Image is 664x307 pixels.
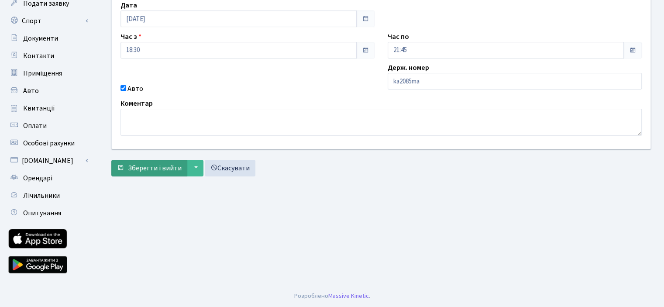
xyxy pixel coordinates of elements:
[205,160,255,176] a: Скасувати
[4,65,92,82] a: Приміщення
[4,135,92,152] a: Особові рахунки
[4,82,92,100] a: Авто
[23,173,52,183] span: Орендарі
[120,98,153,109] label: Коментар
[23,51,54,61] span: Контакти
[4,12,92,30] a: Спорт
[120,31,141,42] label: Час з
[128,163,182,173] span: Зберегти і вийти
[328,291,369,300] a: Massive Kinetic
[4,100,92,117] a: Квитанції
[4,187,92,204] a: Лічильники
[23,34,58,43] span: Документи
[23,69,62,78] span: Приміщення
[23,103,55,113] span: Квитанції
[388,31,409,42] label: Час по
[23,121,47,131] span: Оплати
[4,47,92,65] a: Контакти
[388,73,642,90] input: AA0001AA
[23,191,60,200] span: Лічильники
[23,138,75,148] span: Особові рахунки
[4,204,92,222] a: Опитування
[4,169,92,187] a: Орендарі
[23,208,61,218] span: Опитування
[23,86,39,96] span: Авто
[4,117,92,135] a: Оплати
[4,30,92,47] a: Документи
[111,160,187,176] button: Зберегти і вийти
[4,152,92,169] a: [DOMAIN_NAME]
[294,291,370,301] div: Розроблено .
[388,62,429,73] label: Держ. номер
[127,83,143,94] label: Авто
